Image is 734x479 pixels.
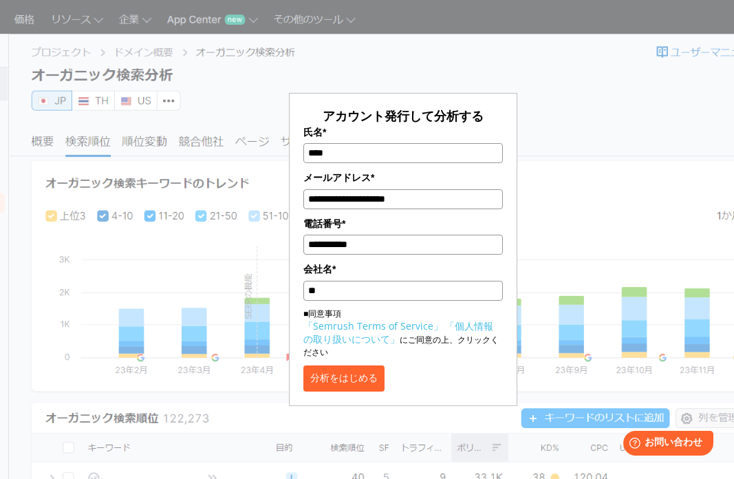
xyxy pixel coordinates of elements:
iframe: Help widget launcher [612,425,719,464]
a: 「Semrush Terms of Service」 [303,319,443,332]
label: メールアドレス* [303,170,503,185]
label: 電話番号* [303,216,503,231]
p: ■同意事項 にご同意の上、クリックください [303,308,503,359]
button: 分析をはじめる [303,365,385,392]
a: 「個人情報の取り扱いについて」 [303,319,493,345]
span: アカウント発行して分析する [323,107,484,124]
